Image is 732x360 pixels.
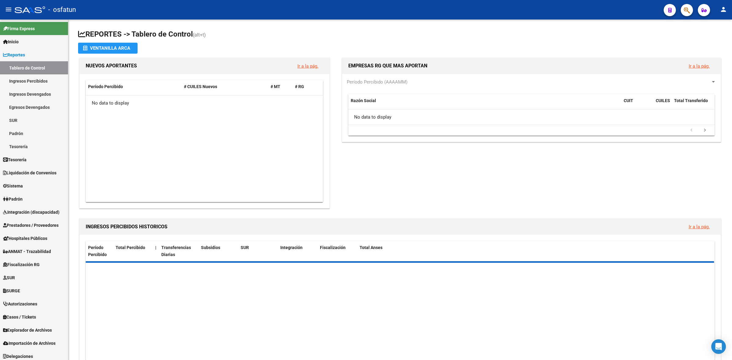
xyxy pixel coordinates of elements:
[348,63,427,69] span: EMPRESAS RG QUE MAS APORTAN
[3,235,47,242] span: Hospitales Públicos
[348,109,714,125] div: No data to display
[3,340,56,347] span: Importación de Archivos
[78,29,722,40] h1: REPORTES -> Tablero de Control
[3,353,33,360] span: Delegaciones
[193,32,206,38] span: (alt+t)
[86,80,181,93] datatable-header-cell: Período Percibido
[3,169,56,176] span: Liquidación de Convenios
[161,245,191,257] span: Transferencias Diarias
[184,84,217,89] span: # CUILES Nuevos
[86,224,167,230] span: INGRESOS PERCIBIDOS HISTORICOS
[684,60,715,72] button: Ir a la pág.
[86,63,137,69] span: NUEVOS APORTANTES
[292,80,317,93] datatable-header-cell: # RG
[689,224,710,230] a: Ir a la pág.
[3,301,37,307] span: Autorizaciones
[88,84,123,89] span: Período Percibido
[699,127,711,134] a: go to next page
[656,98,670,103] span: CUILES
[348,94,621,114] datatable-header-cell: Razón Social
[621,94,653,114] datatable-header-cell: CUIT
[199,241,238,261] datatable-header-cell: Subsidios
[624,98,633,103] span: CUIT
[320,245,346,250] span: Fiscalización
[674,98,708,103] span: Total Transferido
[686,127,697,134] a: go to previous page
[280,245,303,250] span: Integración
[3,327,52,333] span: Explorador de Archivos
[88,245,107,257] span: Período Percibido
[3,38,19,45] span: Inicio
[86,241,113,261] datatable-header-cell: Período Percibido
[3,314,36,320] span: Casos / Tickets
[3,196,23,202] span: Padrón
[159,241,199,261] datatable-header-cell: Transferencias Diarias
[78,43,138,54] button: Ventanilla ARCA
[3,156,27,163] span: Tesorería
[48,3,76,16] span: - osfatun
[295,84,304,89] span: # RG
[3,222,59,229] span: Prestadores / Proveedores
[689,63,710,69] a: Ir a la pág.
[155,245,156,250] span: |
[241,245,249,250] span: SUR
[3,209,59,216] span: Integración (discapacidad)
[5,6,12,13] mat-icon: menu
[684,221,715,232] button: Ir a la pág.
[268,80,292,93] datatable-header-cell: # MT
[3,274,15,281] span: SUR
[3,25,35,32] span: Firma Express
[238,241,278,261] datatable-header-cell: SUR
[3,183,23,189] span: Sistema
[720,6,727,13] mat-icon: person
[153,241,159,261] datatable-header-cell: |
[292,60,323,72] button: Ir a la pág.
[297,63,318,69] a: Ir a la pág.
[113,241,153,261] datatable-header-cell: Total Percibido
[653,94,672,114] datatable-header-cell: CUILES
[3,52,25,58] span: Reportes
[201,245,220,250] span: Subsidios
[181,80,268,93] datatable-header-cell: # CUILES Nuevos
[360,245,382,250] span: Total Anses
[278,241,318,261] datatable-header-cell: Integración
[271,84,280,89] span: # MT
[86,95,323,111] div: No data to display
[3,248,51,255] span: ANMAT - Trazabilidad
[3,287,20,294] span: SURGE
[318,241,357,261] datatable-header-cell: Fiscalización
[672,94,714,114] datatable-header-cell: Total Transferido
[357,241,708,261] datatable-header-cell: Total Anses
[711,339,726,354] div: Open Intercom Messenger
[83,43,133,54] div: Ventanilla ARCA
[3,261,40,268] span: Fiscalización RG
[351,98,376,103] span: Razón Social
[116,245,145,250] span: Total Percibido
[347,79,407,85] span: Período Percibido (AAAAMM)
